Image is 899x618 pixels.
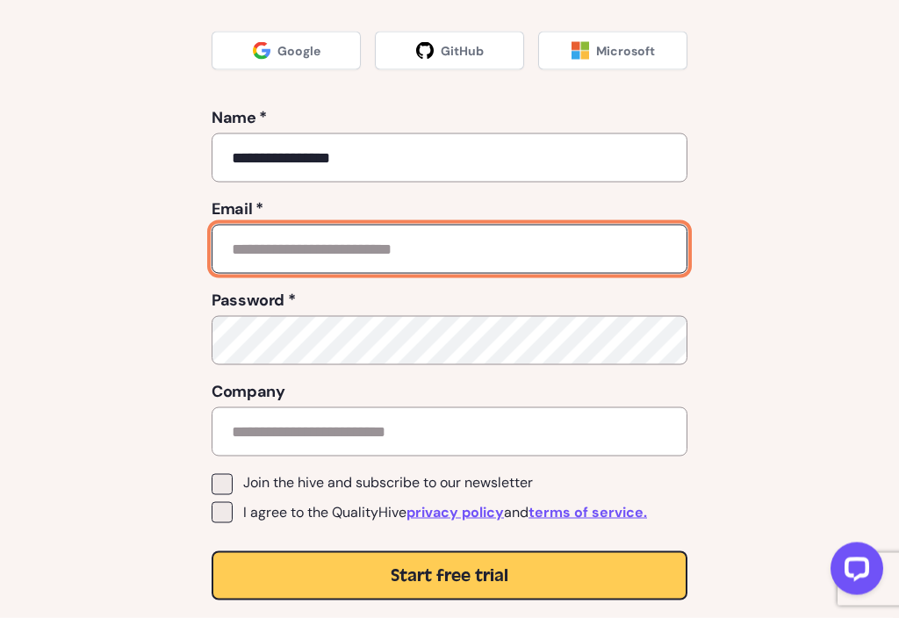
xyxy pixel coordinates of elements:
[212,288,687,313] label: Password *
[391,564,508,588] span: Start free trial
[538,32,687,70] a: Microsoft
[212,551,687,600] button: Start free trial
[243,474,533,492] span: Join the hive and subscribe to our newsletter
[406,502,504,523] a: privacy policy
[375,32,524,70] a: GitHub
[243,502,647,523] span: I agree to the QualityHive and
[212,379,687,404] label: Company
[441,42,484,60] span: GitHub
[277,42,320,60] span: Google
[212,105,687,130] label: Name *
[816,535,890,609] iframe: LiveChat chat widget
[529,502,647,523] a: terms of service.
[212,32,361,70] a: Google
[212,197,687,221] label: Email *
[596,42,655,60] span: Microsoft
